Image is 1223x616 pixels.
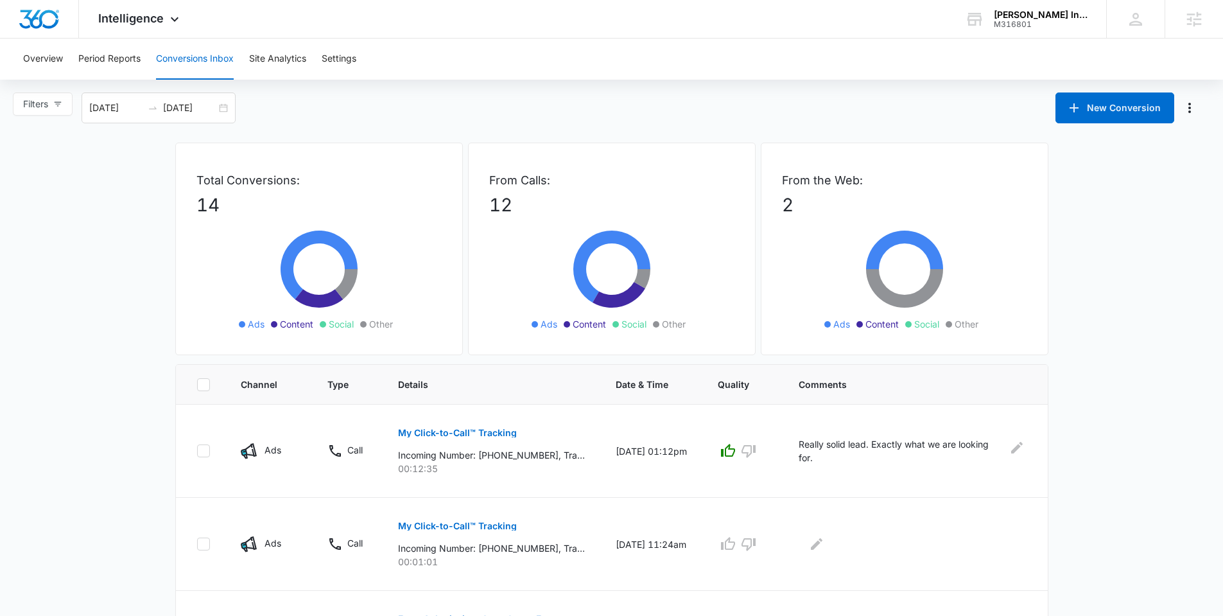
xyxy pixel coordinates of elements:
[806,534,827,554] button: Edit Comments
[347,443,363,457] p: Call
[347,536,363,550] p: Call
[994,10,1088,20] div: account name
[196,172,442,189] p: Total Conversions:
[955,317,978,331] span: Other
[265,443,281,457] p: Ads
[1055,92,1174,123] button: New Conversion
[398,555,585,568] p: 00:01:01
[163,101,216,115] input: End date
[369,317,393,331] span: Other
[662,317,686,331] span: Other
[89,101,143,115] input: Start date
[249,39,306,80] button: Site Analytics
[782,172,1027,189] p: From the Web:
[156,39,234,80] button: Conversions Inbox
[1007,437,1027,458] button: Edit Comments
[616,378,668,391] span: Date & Time
[148,103,158,113] span: to
[865,317,899,331] span: Content
[994,20,1088,29] div: account id
[398,378,566,391] span: Details
[799,378,1008,391] span: Comments
[489,191,734,218] p: 12
[327,378,349,391] span: Type
[718,378,749,391] span: Quality
[489,172,734,189] p: From Calls:
[914,317,939,331] span: Social
[541,317,557,331] span: Ads
[398,522,517,531] p: My Click-to-Call™ Tracking
[241,378,279,391] span: Channel
[573,317,606,331] span: Content
[600,498,702,591] td: [DATE] 11:24am
[248,317,265,331] span: Ads
[398,511,517,541] button: My Click-to-Call™ Tracking
[23,39,63,80] button: Overview
[1179,98,1200,118] button: Manage Numbers
[265,536,281,550] p: Ads
[782,191,1027,218] p: 2
[398,541,585,555] p: Incoming Number: [PHONE_NUMBER], Tracking Number: [PHONE_NUMBER], Ring To: [PHONE_NUMBER], Caller...
[621,317,646,331] span: Social
[78,39,141,80] button: Period Reports
[398,448,585,462] p: Incoming Number: [PHONE_NUMBER], Tracking Number: [PHONE_NUMBER], Ring To: [PHONE_NUMBER], Caller...
[148,103,158,113] span: swap-right
[280,317,313,331] span: Content
[398,462,585,475] p: 00:12:35
[600,405,702,498] td: [DATE] 01:12pm
[398,418,517,448] button: My Click-to-Call™ Tracking
[398,428,517,437] p: My Click-to-Call™ Tracking
[23,97,48,111] span: Filters
[833,317,850,331] span: Ads
[322,39,356,80] button: Settings
[799,437,999,464] p: Really solid lead. Exactly what we are looking for.
[98,12,164,25] span: Intelligence
[196,191,442,218] p: 14
[329,317,354,331] span: Social
[13,92,73,116] button: Filters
